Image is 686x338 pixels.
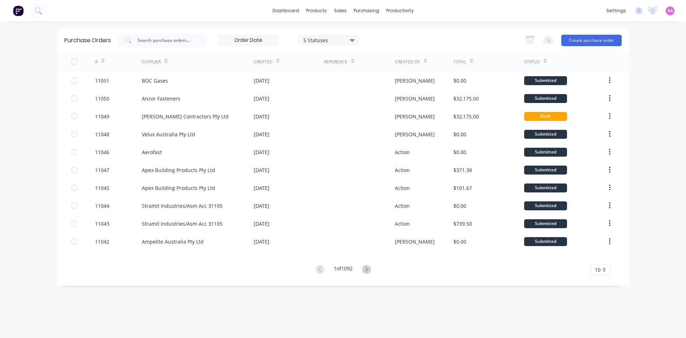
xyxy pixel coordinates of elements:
[524,130,567,139] div: Submitted
[453,220,472,227] div: $739.50
[395,131,435,138] div: [PERSON_NAME]
[595,266,601,274] span: 10
[95,148,109,156] div: 11046
[395,202,410,210] div: Action
[254,59,273,65] div: Created
[95,59,98,65] div: #
[395,95,435,102] div: [PERSON_NAME]
[142,166,215,174] div: Apex Building Products Pty Ltd
[524,237,567,246] div: Submitted
[453,77,466,84] div: $0.00
[395,166,410,174] div: Action
[453,95,479,102] div: $32,175.00
[254,113,269,120] div: [DATE]
[95,77,109,84] div: 11051
[453,202,466,210] div: $0.00
[453,113,479,120] div: $32,175.00
[142,202,223,210] div: Stramit Industries/Asm Acc 31105
[524,94,567,103] div: Submitted
[324,59,347,65] div: Reference
[395,59,420,65] div: Created By
[395,148,410,156] div: Action
[453,238,466,245] div: $0.00
[95,166,109,174] div: 11047
[142,113,229,120] div: [PERSON_NAME] Contractors Pty Ltd
[137,37,196,44] input: Search purchase orders...
[334,265,353,275] div: 1 of 1092
[524,76,567,85] div: Submitted
[303,36,354,44] div: 5 Statuses
[254,148,269,156] div: [DATE]
[524,183,567,192] div: Submitted
[269,5,303,16] a: dashboard
[142,220,223,227] div: Stramit Industries/Asm Acc 31105
[95,238,109,245] div: 11042
[453,131,466,138] div: $0.00
[561,35,622,46] button: Create purchase order
[95,131,109,138] div: 11048
[453,148,466,156] div: $0.00
[395,77,435,84] div: [PERSON_NAME]
[142,59,161,65] div: Supplier
[254,220,269,227] div: [DATE]
[453,184,472,192] div: $101.67
[524,201,567,210] div: Submitted
[142,95,180,102] div: Anzor Fasteners
[303,5,330,16] div: products
[95,113,109,120] div: 11049
[453,166,472,174] div: $371.38
[524,166,567,175] div: Submitted
[64,36,111,45] div: Purchase Orders
[142,238,204,245] div: Ampelite Australia Pty Ltd
[350,5,383,16] div: purchasing
[395,113,435,120] div: [PERSON_NAME]
[254,77,269,84] div: [DATE]
[453,59,466,65] div: Total
[95,220,109,227] div: 11043
[524,59,540,65] div: Status
[524,112,567,121] div: Draft
[142,184,215,192] div: Apex Building Products Pty Ltd
[395,184,410,192] div: Action
[142,148,162,156] div: Aerofast
[254,238,269,245] div: [DATE]
[383,5,417,16] div: productivity
[603,5,630,16] div: settings
[95,184,109,192] div: 11045
[95,202,109,210] div: 11044
[254,202,269,210] div: [DATE]
[95,95,109,102] div: 11050
[254,131,269,138] div: [DATE]
[667,8,673,14] span: AA
[142,77,168,84] div: BOC Gases
[524,148,567,157] div: Submitted
[142,131,195,138] div: Velux Australia Pty Ltd
[254,184,269,192] div: [DATE]
[254,166,269,174] div: [DATE]
[395,220,410,227] div: Action
[254,95,269,102] div: [DATE]
[524,219,567,228] div: Submitted
[218,35,278,46] input: Order Date
[330,5,350,16] div: sales
[13,5,24,16] img: Factory
[395,238,435,245] div: [PERSON_NAME]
